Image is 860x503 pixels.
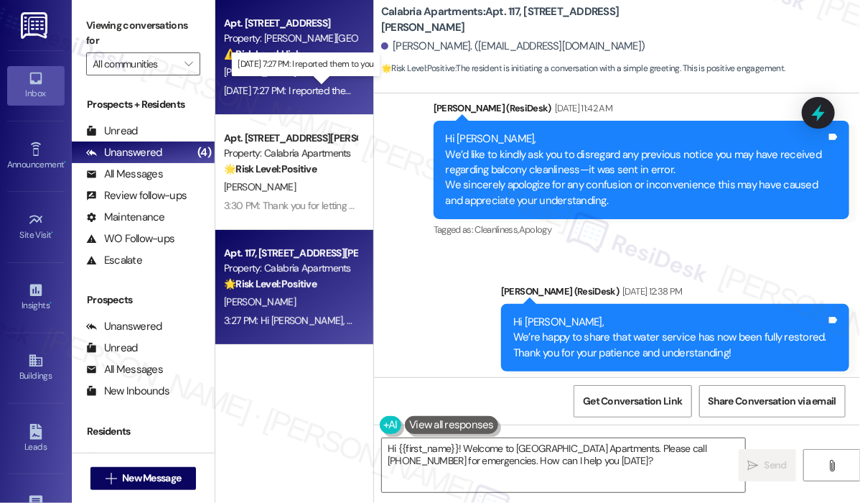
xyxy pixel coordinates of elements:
[72,424,215,439] div: Residents
[224,146,357,161] div: Property: Calabria Apartments
[106,473,116,484] i: 
[446,131,826,208] div: Hi [PERSON_NAME], We’d like to kindly ask you to disregard any previous notice you may have recei...
[739,449,796,481] button: Send
[224,277,317,290] strong: 🌟 Risk Level: Positive
[604,376,638,388] span: High risk ,
[501,372,849,392] div: Tagged as:
[7,349,65,387] a: Buildings
[381,61,785,76] span: : The resident is initiating a conversation with a simple greeting. This is positive engagement.
[224,261,357,276] div: Property: Calabria Apartments
[543,376,604,388] span: Plumbing/water ,
[238,58,373,70] p: [DATE] 7:27 PM: I reported them to you
[224,295,296,308] span: [PERSON_NAME]
[748,460,759,471] i: 
[224,246,357,261] div: Apt. 117, [STREET_ADDRESS][PERSON_NAME]
[7,208,65,246] a: Site Visit •
[86,167,163,182] div: All Messages
[583,394,682,409] span: Get Conversation Link
[224,31,357,46] div: Property: [PERSON_NAME][GEOGRAPHIC_DATA] Apartments
[826,460,837,471] i: 
[52,228,54,238] span: •
[224,16,357,31] div: Apt. [STREET_ADDRESS]
[501,284,849,304] div: [PERSON_NAME] (ResiDesk)
[382,438,745,492] textarea: Hi {{first_name}}! Welcome to [GEOGRAPHIC_DATA] Apartments. Please call [PHONE_NUMBER] for emerge...
[224,162,317,175] strong: 🌟 Risk Level: Positive
[224,65,296,78] span: [PERSON_NAME]
[551,101,612,116] div: [DATE] 11:42 AM
[709,394,836,409] span: Share Conversation via email
[7,420,65,458] a: Leads
[90,467,197,490] button: New Message
[224,180,296,193] span: [PERSON_NAME]
[519,223,551,236] span: Apology
[765,458,787,473] span: Send
[86,210,165,225] div: Maintenance
[93,52,177,75] input: All communities
[50,298,52,308] span: •
[381,63,455,74] strong: 🌟 Risk Level: Positive
[224,199,625,212] div: 3:30 PM: Thank you for letting us know. As always, thank you for your kindness. Have a great day.
[381,39,645,54] div: [PERSON_NAME]. ([EMAIL_ADDRESS][DOMAIN_NAME])
[224,47,302,60] strong: ⚠️ Risk Level: High
[224,131,357,146] div: Apt. [STREET_ADDRESS][PERSON_NAME]
[638,376,674,388] span: Water bill
[574,385,691,417] button: Get Conversation Link
[699,385,846,417] button: Share Conversation via email
[434,219,849,240] div: Tagged as:
[21,12,50,39] img: ResiDesk Logo
[72,292,215,308] div: Prospects
[86,384,169,399] div: New Inbounds
[184,58,192,70] i: 
[86,362,163,377] div: All Messages
[86,14,200,52] label: Viewing conversations for
[122,471,181,486] span: New Message
[86,145,162,160] div: Unanswered
[86,319,162,334] div: Unanswered
[7,278,65,317] a: Insights •
[86,341,138,356] div: Unread
[86,231,174,246] div: WO Follow-ups
[194,142,215,164] div: (4)
[86,188,187,203] div: Review follow-ups
[475,223,519,236] span: Cleanliness ,
[64,157,66,167] span: •
[381,4,668,35] b: Calabria Apartments: Apt. 117, [STREET_ADDRESS][PERSON_NAME]
[86,253,142,268] div: Escalate
[513,315,826,361] div: Hi [PERSON_NAME], We’re happy to share that water service has now been fully restored. Thank you ...
[86,450,138,465] div: Unread
[7,66,65,105] a: Inbox
[72,97,215,112] div: Prospects + Residents
[224,84,381,97] div: [DATE] 7:27 PM: I reported them to you
[86,124,138,139] div: Unread
[434,101,849,121] div: [PERSON_NAME] (ResiDesk)
[619,284,682,299] div: [DATE] 12:38 PM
